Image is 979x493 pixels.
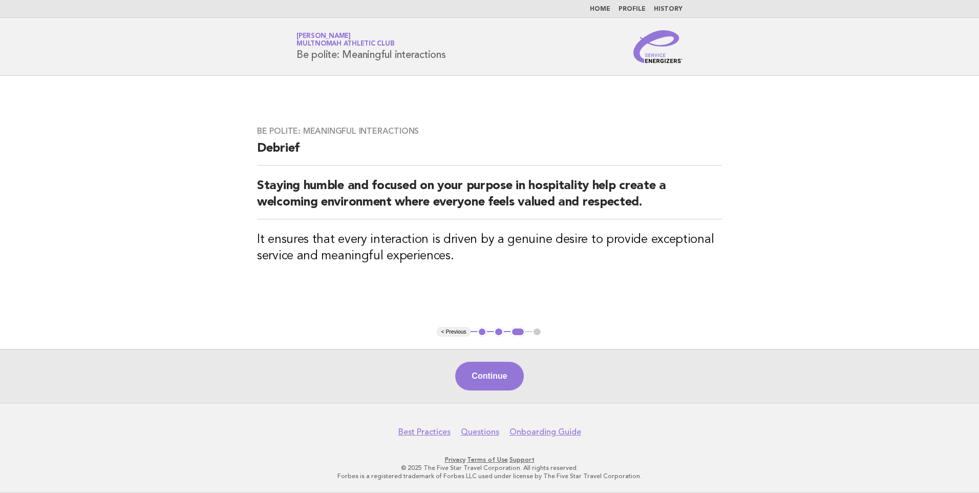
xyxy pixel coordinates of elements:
a: History [654,6,683,12]
a: Questions [461,427,499,437]
a: Home [590,6,610,12]
button: 2 [494,327,504,337]
h2: Staying humble and focused on your purpose in hospitality help create a welcoming environment whe... [257,178,722,219]
a: Terms of Use [467,456,508,463]
a: Profile [619,6,646,12]
h3: It ensures that every interaction is driven by a genuine desire to provide exceptional service an... [257,232,722,264]
p: © 2025 The Five Star Travel Corporation. All rights reserved. [176,464,803,472]
button: 3 [510,327,525,337]
a: Onboarding Guide [509,427,581,437]
a: Support [509,456,535,463]
a: Best Practices [398,427,451,437]
h1: Be polite: Meaningful interactions [296,33,446,60]
img: Service Energizers [633,30,683,63]
a: Privacy [445,456,465,463]
p: · · [176,456,803,464]
span: Multnomah Athletic Club [296,41,394,48]
button: < Previous [437,327,470,337]
h3: Be polite: Meaningful interactions [257,126,722,136]
h2: Debrief [257,140,722,166]
button: Continue [455,362,523,391]
p: Forbes is a registered trademark of Forbes LLC used under license by The Five Star Travel Corpora... [176,472,803,480]
button: 1 [477,327,487,337]
a: [PERSON_NAME]Multnomah Athletic Club [296,33,394,47]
